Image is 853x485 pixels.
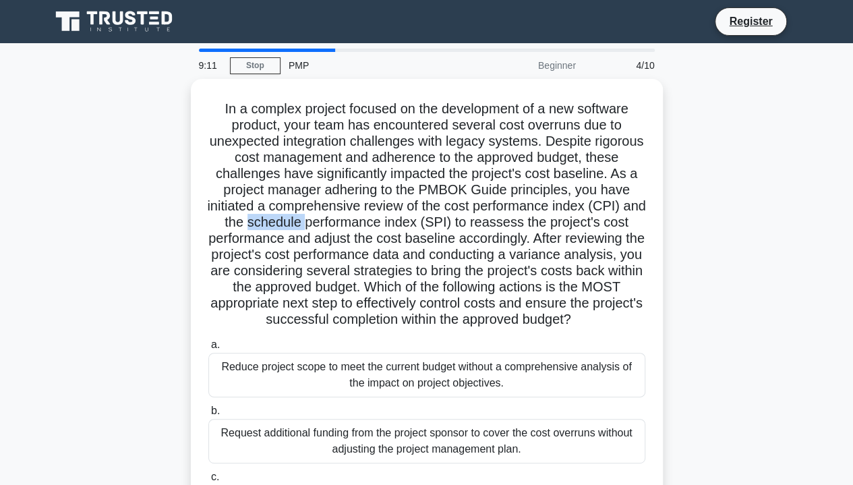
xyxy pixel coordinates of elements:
div: Reduce project scope to meet the current budget without a comprehensive analysis of the impact on... [208,353,645,397]
span: a. [211,339,220,350]
span: c. [211,471,219,482]
div: Beginner [466,52,584,79]
a: Register [721,13,780,30]
div: 4/10 [584,52,663,79]
h5: In a complex project focused on the development of a new software product, your team has encounte... [207,101,647,329]
span: b. [211,405,220,416]
div: Request additional funding from the project sponsor to cover the cost overruns without adjusting ... [208,419,645,463]
div: PMP [281,52,466,79]
div: 9:11 [191,52,230,79]
a: Stop [230,57,281,74]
